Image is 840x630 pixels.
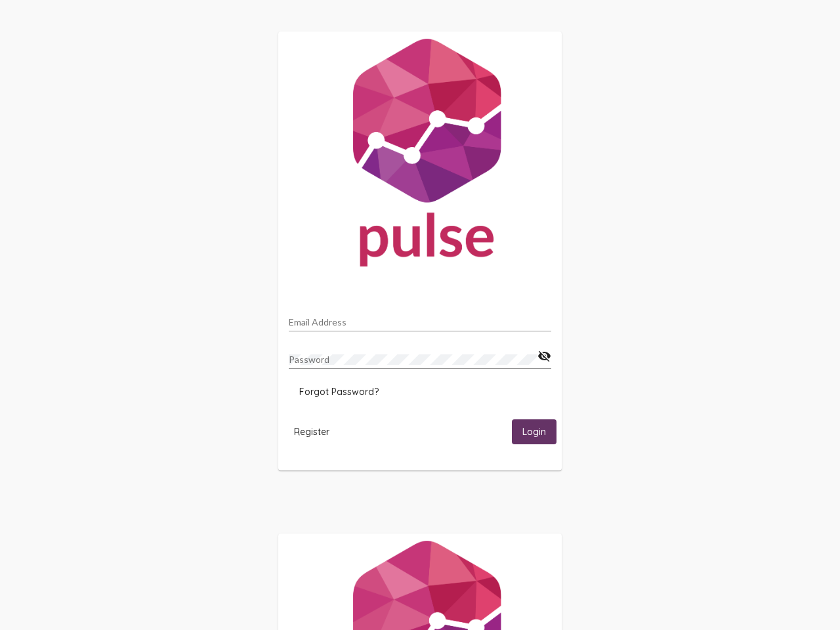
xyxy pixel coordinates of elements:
span: Forgot Password? [299,386,379,398]
button: Login [512,419,556,444]
button: Register [283,419,340,444]
button: Forgot Password? [289,380,389,404]
span: Login [522,427,546,438]
mat-icon: visibility_off [537,348,551,364]
span: Register [294,426,329,438]
img: Pulse For Good Logo [278,31,562,280]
